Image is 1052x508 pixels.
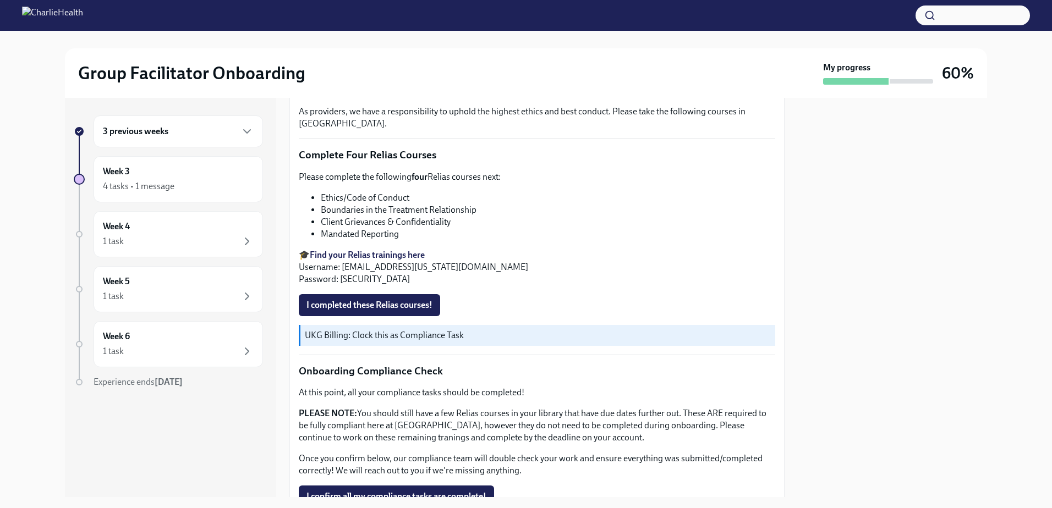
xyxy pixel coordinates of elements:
p: Please complete the following Relias courses next: [299,171,775,183]
div: 4 tasks • 1 message [103,180,174,192]
p: You should still have a few Relias courses in your library that have due dates further out. These... [299,407,775,444]
a: Week 51 task [74,266,263,312]
h6: Week 6 [103,330,130,343]
p: UKG Billing: Clock this as Compliance Task [305,329,771,341]
li: Boundaries in the Treatment Relationship [321,204,775,216]
img: CharlieHealth [22,7,83,24]
p: 🎓 Username: [EMAIL_ADDRESS][US_STATE][DOMAIN_NAME] Password: [SECURITY_DATA] [299,249,775,285]
p: Onboarding Compliance Check [299,364,775,378]
div: 3 previous weeks [94,115,263,147]
span: I completed these Relias courses! [306,300,432,311]
a: Week 61 task [74,321,263,367]
p: Once you confirm below, our compliance team will double check your work and ensure everything was... [299,452,775,477]
div: 1 task [103,290,124,302]
span: I confirm all my compliance tasks are complete! [306,491,486,502]
li: Mandated Reporting [321,228,775,240]
li: Client Grievances & Confidentiality [321,216,775,228]
h6: Week 3 [103,165,130,178]
strong: four [412,172,428,182]
div: 1 task [103,345,124,357]
div: 1 task [103,235,124,247]
button: I completed these Relias courses! [299,294,440,316]
p: As providers, we have a responsibility to uphold the highest ethics and best conduct. Please take... [299,106,775,130]
h6: Week 5 [103,275,130,288]
strong: [DATE] [155,377,183,387]
p: Complete Four Relias Courses [299,148,775,162]
a: Week 34 tasks • 1 message [74,156,263,202]
li: Ethics/Code of Conduct [321,192,775,204]
h6: 3 previous weeks [103,125,168,137]
button: I confirm all my compliance tasks are complete! [299,485,494,507]
strong: My progress [823,62,870,74]
span: Experience ends [94,377,183,387]
strong: PLEASE NOTE: [299,408,357,418]
h6: Week 4 [103,220,130,233]
h3: 60% [942,63,974,83]
a: Week 41 task [74,211,263,257]
p: At this point, all your compliance tasks should be completed! [299,386,775,399]
h2: Group Facilitator Onboarding [78,62,305,84]
a: Find your Relias trainings here [310,250,425,260]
